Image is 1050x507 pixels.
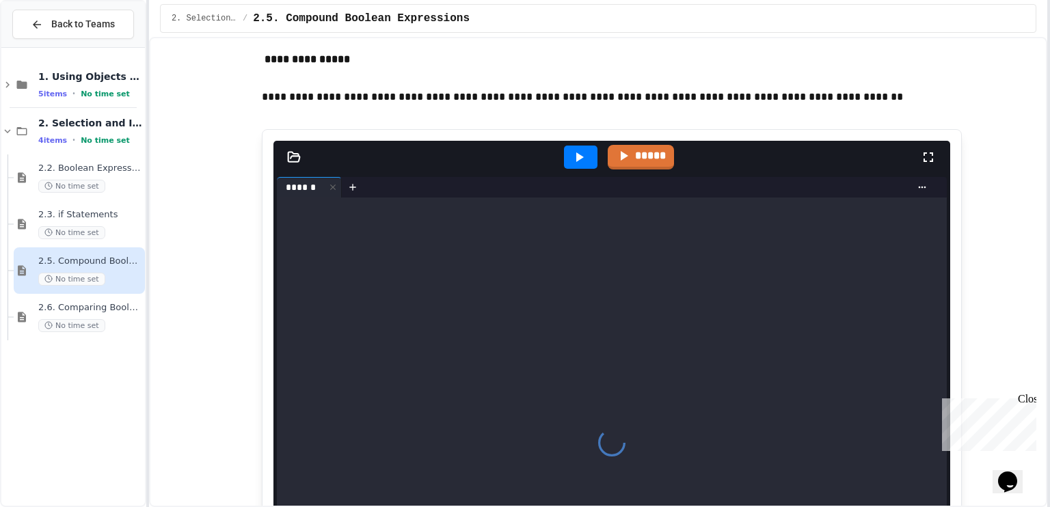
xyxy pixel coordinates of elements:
[72,88,75,99] span: •
[38,319,105,332] span: No time set
[38,163,142,174] span: 2.2. Boolean Expressions
[937,393,1036,451] iframe: chat widget
[12,10,134,39] button: Back to Teams
[38,90,67,98] span: 5 items
[38,209,142,221] span: 2.3. if Statements
[38,256,142,267] span: 2.5. Compound Boolean Expressions
[5,5,94,87] div: Chat with us now!Close
[38,136,67,145] span: 4 items
[81,90,130,98] span: No time set
[38,70,142,83] span: 1. Using Objects and Methods
[243,13,247,24] span: /
[253,10,470,27] span: 2.5. Compound Boolean Expressions
[172,13,237,24] span: 2. Selection and Iteration
[38,117,142,129] span: 2. Selection and Iteration
[38,180,105,193] span: No time set
[993,452,1036,493] iframe: chat widget
[38,302,142,314] span: 2.6. Comparing Boolean Expressions ([PERSON_NAME] Laws)
[81,136,130,145] span: No time set
[38,226,105,239] span: No time set
[72,135,75,146] span: •
[38,273,105,286] span: No time set
[51,17,115,31] span: Back to Teams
